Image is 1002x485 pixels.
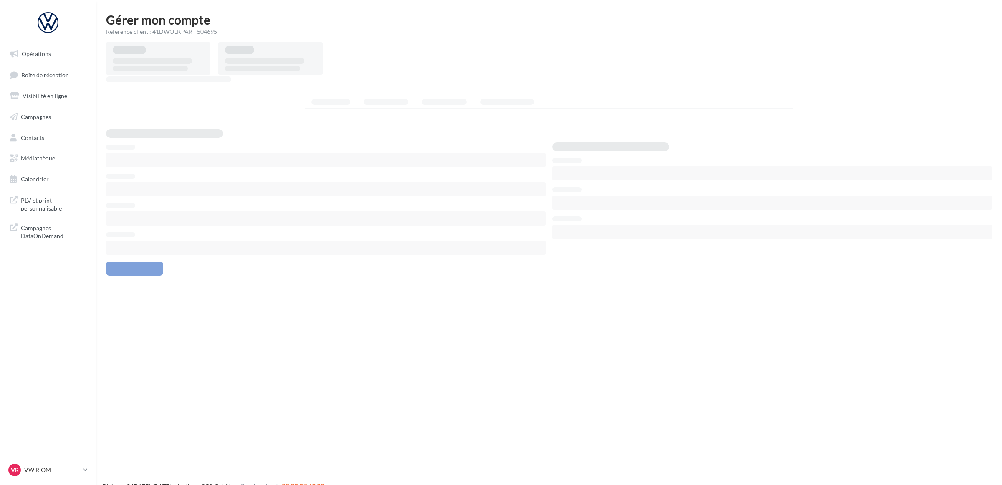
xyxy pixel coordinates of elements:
[24,466,80,474] p: VW RIOM
[5,66,91,84] a: Boîte de réception
[11,466,19,474] span: VR
[5,170,91,188] a: Calendrier
[21,222,86,240] span: Campagnes DataOnDemand
[7,462,89,478] a: VR VW RIOM
[5,219,91,244] a: Campagnes DataOnDemand
[5,87,91,105] a: Visibilité en ligne
[23,92,67,99] span: Visibilité en ligne
[22,50,51,57] span: Opérations
[21,175,49,183] span: Calendrier
[106,13,992,26] h1: Gérer mon compte
[21,134,44,141] span: Contacts
[5,108,91,126] a: Campagnes
[106,28,992,36] div: Référence client : 41DWOLKPAR - 504695
[21,155,55,162] span: Médiathèque
[21,195,86,213] span: PLV et print personnalisable
[21,113,51,120] span: Campagnes
[5,129,91,147] a: Contacts
[5,45,91,63] a: Opérations
[5,150,91,167] a: Médiathèque
[5,191,91,216] a: PLV et print personnalisable
[21,71,69,78] span: Boîte de réception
